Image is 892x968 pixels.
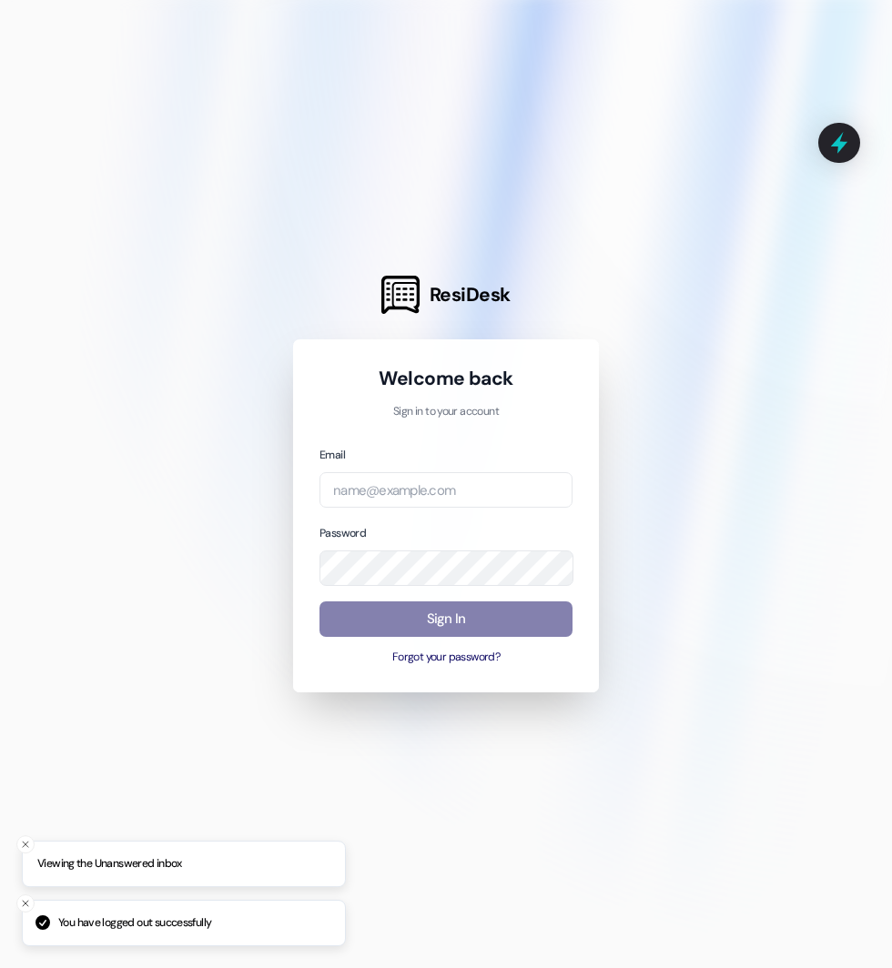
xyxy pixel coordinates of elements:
p: Viewing the Unanswered inbox [37,856,182,872]
input: name@example.com [319,472,573,508]
button: Sign In [319,601,573,637]
img: ResiDesk Logo [381,276,420,314]
span: ResiDesk [430,282,511,308]
p: You have logged out successfully [58,915,211,932]
label: Email [319,448,345,462]
label: Password [319,526,366,540]
button: Close toast [16,894,35,913]
button: Forgot your password? [319,650,573,666]
h1: Welcome back [319,366,573,391]
p: Sign in to your account [319,404,573,420]
button: Close toast [16,835,35,853]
